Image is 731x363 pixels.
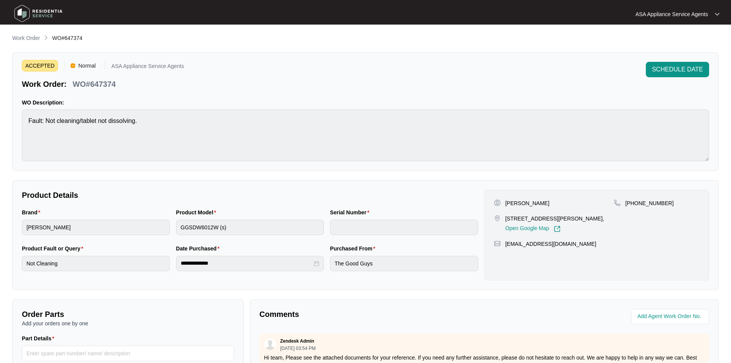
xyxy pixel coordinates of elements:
p: [EMAIL_ADDRESS][DOMAIN_NAME] [505,240,596,248]
p: Zendesk Admin [280,338,314,344]
p: ASA Appliance Service Agents [111,63,184,71]
span: Normal [75,60,99,71]
label: Purchased From [330,245,378,252]
img: user-pin [494,199,501,206]
p: [STREET_ADDRESS][PERSON_NAME], [505,215,604,222]
img: Link-External [554,225,561,232]
button: SCHEDULE DATE [646,62,709,77]
label: Brand [22,209,43,216]
img: map-pin [614,199,621,206]
img: residentia service logo [12,2,65,25]
p: Work Order: [22,79,66,90]
input: Product Model [176,220,324,235]
label: Serial Number [330,209,372,216]
input: Brand [22,220,170,235]
textarea: Fault: Not cleaning/tablet not dissolving. [22,109,709,161]
input: Serial Number [330,220,478,235]
img: Vercel Logo [71,63,75,68]
img: dropdown arrow [715,12,719,16]
p: ASA Appliance Service Agents [635,10,708,18]
input: Purchased From [330,256,478,271]
label: Product Fault or Query [22,245,86,252]
label: Date Purchased [176,245,223,252]
label: Part Details [22,335,58,342]
p: Comments [259,309,479,320]
span: ACCEPTED [22,60,58,71]
input: Product Fault or Query [22,256,170,271]
img: chevron-right [43,35,49,41]
label: Product Model [176,209,219,216]
input: Date Purchased [181,259,313,267]
p: Product Details [22,190,478,201]
p: [DATE] 03:54 PM [280,346,315,351]
p: [PHONE_NUMBER] [625,199,674,207]
span: SCHEDULE DATE [652,65,703,74]
input: Part Details [22,346,234,361]
img: map-pin [494,240,501,247]
p: Order Parts [22,309,234,320]
p: [PERSON_NAME] [505,199,549,207]
img: map-pin [494,215,501,222]
a: Open Google Map [505,225,561,232]
input: Add Agent Work Order No. [637,312,705,321]
p: Work Order [12,34,40,42]
p: Add your orders one by one [22,320,234,327]
p: WO#647374 [73,79,116,90]
p: WO Description: [22,99,709,106]
a: Work Order [11,34,41,43]
img: user.svg [264,338,276,350]
span: WO#647374 [52,35,83,41]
